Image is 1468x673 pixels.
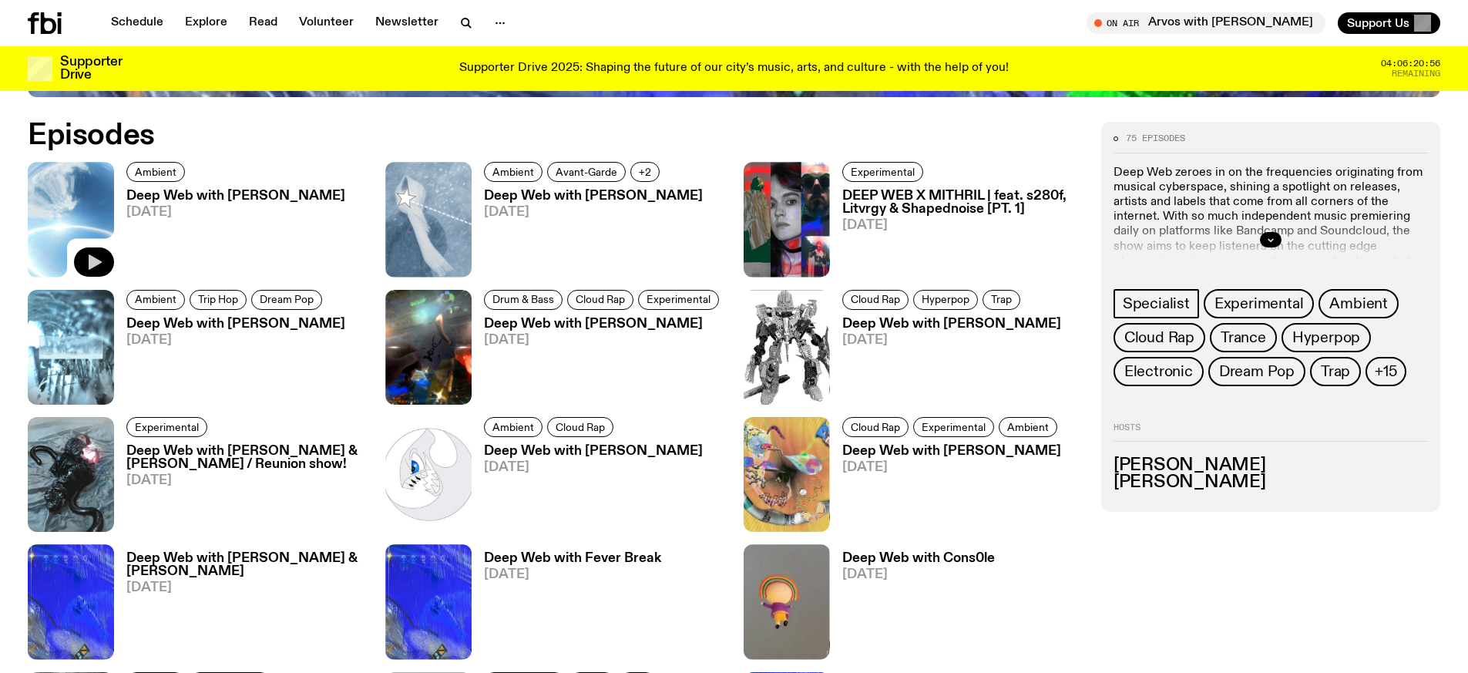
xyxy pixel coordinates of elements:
[176,12,237,34] a: Explore
[1114,166,1428,284] p: Deep Web zeroes in on the frequencies originating from musical cyberspace, shining a spotlight on...
[830,318,1061,405] a: Deep Web with [PERSON_NAME][DATE]
[1292,329,1360,346] span: Hyperpop
[114,445,367,532] a: Deep Web with [PERSON_NAME] & [PERSON_NAME] / Reunion show![DATE]
[1338,12,1440,34] button: Support Us
[1392,69,1440,78] span: Remaining
[126,162,185,182] a: Ambient
[126,290,185,310] a: Ambient
[983,290,1020,310] a: Trap
[492,421,534,432] span: Ambient
[114,318,345,405] a: Deep Web with [PERSON_NAME][DATE]
[1123,295,1190,312] span: Specialist
[1221,329,1266,346] span: Trance
[913,417,994,437] a: Experimental
[1087,12,1325,34] button: On AirArvos with [PERSON_NAME]
[126,581,367,594] span: [DATE]
[1381,59,1440,68] span: 04:06:20:56
[484,206,703,219] span: [DATE]
[842,162,923,182] a: Experimental
[556,421,605,432] span: Cloud Rap
[190,290,247,310] a: Trip Hop
[630,162,660,182] button: +2
[1124,329,1194,346] span: Cloud Rap
[290,12,363,34] a: Volunteer
[576,294,625,305] span: Cloud Rap
[842,318,1061,331] h3: Deep Web with [PERSON_NAME]
[135,421,199,432] span: Experimental
[842,552,995,565] h3: Deep Web with Cons0le
[135,167,176,178] span: Ambient
[639,167,651,178] span: +2
[556,167,617,178] span: Avant-Garde
[1007,421,1049,432] span: Ambient
[842,445,1062,458] h3: Deep Web with [PERSON_NAME]
[126,474,367,487] span: [DATE]
[1124,363,1193,380] span: Electronic
[1347,16,1409,30] span: Support Us
[484,568,661,581] span: [DATE]
[842,568,995,581] span: [DATE]
[484,445,703,458] h3: Deep Web with [PERSON_NAME]
[484,334,724,347] span: [DATE]
[1114,323,1205,352] a: Cloud Rap
[851,294,900,305] span: Cloud Rap
[126,206,345,219] span: [DATE]
[842,190,1083,216] h3: DEEP WEB X MITHRIL | feat. s280f, Litvrgy & Shapednoise [PT. 1]
[484,290,563,310] a: Drum & Bass
[240,12,287,34] a: Read
[567,290,633,310] a: Cloud Rap
[842,334,1061,347] span: [DATE]
[547,162,626,182] a: Avant-Garde
[1219,363,1295,380] span: Dream Pop
[991,294,1012,305] span: Trap
[1375,363,1396,380] span: +15
[1114,457,1428,474] h3: [PERSON_NAME]
[842,461,1062,474] span: [DATE]
[484,552,661,565] h3: Deep Web with Fever Break
[830,445,1062,532] a: Deep Web with [PERSON_NAME][DATE]
[842,417,909,437] a: Cloud Rap
[198,294,238,305] span: Trip Hop
[647,294,710,305] span: Experimental
[1321,363,1350,380] span: Trap
[1319,289,1399,318] a: Ambient
[484,190,703,203] h3: Deep Web with [PERSON_NAME]
[260,294,314,305] span: Dream Pop
[472,552,661,659] a: Deep Web with Fever Break[DATE]
[922,421,986,432] span: Experimental
[251,290,322,310] a: Dream Pop
[385,544,472,659] img: An abstract artwork, in bright blue with amorphous shapes, illustrated shimmers and small drawn c...
[472,190,703,277] a: Deep Web with [PERSON_NAME][DATE]
[484,417,543,437] a: Ambient
[842,290,909,310] a: Cloud Rap
[1114,289,1199,318] a: Specialist
[126,334,345,347] span: [DATE]
[851,421,900,432] span: Cloud Rap
[1114,474,1428,491] h3: [PERSON_NAME]
[126,445,367,471] h3: Deep Web with [PERSON_NAME] & [PERSON_NAME] / Reunion show!
[366,12,448,34] a: Newsletter
[60,56,122,82] h3: Supporter Drive
[484,461,703,474] span: [DATE]
[492,294,554,305] span: Drum & Bass
[126,190,345,203] h3: Deep Web with [PERSON_NAME]
[472,318,724,405] a: Deep Web with [PERSON_NAME][DATE]
[1208,357,1305,386] a: Dream Pop
[1210,323,1277,352] a: Trance
[484,318,724,331] h3: Deep Web with [PERSON_NAME]
[830,190,1083,277] a: DEEP WEB X MITHRIL | feat. s280f, Litvrgy & Shapednoise [PT. 1][DATE]
[126,318,345,331] h3: Deep Web with [PERSON_NAME]
[1329,295,1388,312] span: Ambient
[1126,134,1185,143] span: 75 episodes
[913,290,978,310] a: Hyperpop
[1282,323,1371,352] a: Hyperpop
[547,417,613,437] a: Cloud Rap
[1114,423,1428,442] h2: Hosts
[114,552,367,659] a: Deep Web with [PERSON_NAME] & [PERSON_NAME][DATE]
[830,552,995,659] a: Deep Web with Cons0le[DATE]
[114,190,345,277] a: Deep Web with [PERSON_NAME][DATE]
[28,122,963,150] h2: Episodes
[999,417,1057,437] a: Ambient
[638,290,719,310] a: Experimental
[459,62,1009,76] p: Supporter Drive 2025: Shaping the future of our city’s music, arts, and culture - with the help o...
